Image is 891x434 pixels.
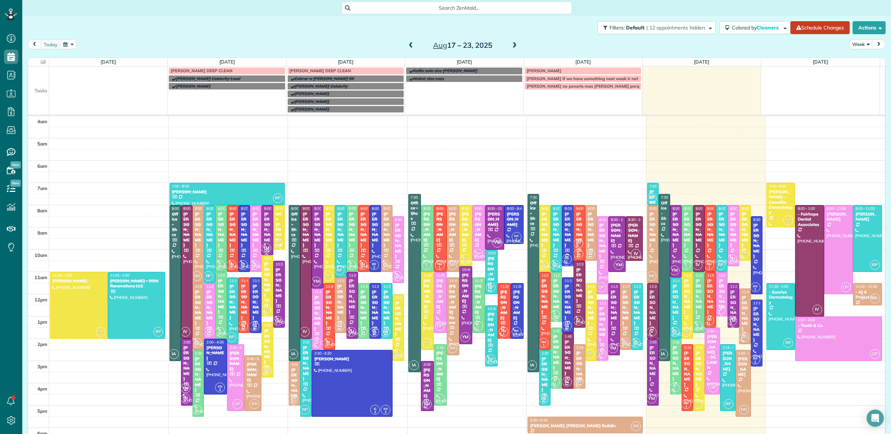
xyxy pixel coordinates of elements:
span: 8:00 - 9:45 [507,206,524,211]
small: 2 [422,264,431,271]
div: [PERSON_NAME] [695,212,702,248]
span: 11:30 - 2:00 [650,284,669,289]
span: 11:30 - 12:30 [855,284,877,289]
span: [PERSON_NAME] [294,106,329,112]
span: KM [326,273,330,277]
small: 3 [784,220,793,226]
a: [DATE] [813,59,828,65]
div: [PERSON_NAME] [611,223,623,244]
div: [PERSON_NAME] [229,284,236,320]
div: [PERSON_NAME] [649,212,656,248]
span: 8:00 - 11:00 [553,206,572,211]
div: [PERSON_NAME] [611,290,618,326]
span: 11:30 - 2:30 [634,284,653,289]
span: Aug [433,41,447,50]
span: 10:00 - 12:00 [488,251,509,255]
span: 11:30 - 2:00 [206,284,226,289]
span: 8:00 - 11:00 [436,206,456,211]
button: next [872,40,886,49]
span: YM [492,238,502,248]
button: Colored byCleaners [719,21,790,34]
span: 11:30 - 2:30 [622,284,642,289]
span: 11:15 - 1:45 [252,278,272,283]
div: [PERSON_NAME] [718,212,725,248]
span: OP [250,260,259,270]
div: [PERSON_NAME] [436,278,445,309]
div: [PERSON_NAME] [487,212,502,227]
div: [PERSON_NAME] [349,278,356,315]
div: [PERSON_NAME] [206,212,213,248]
small: 2 [574,253,583,260]
span: 7:00 - 9:00 [769,184,786,189]
span: OP [392,271,402,281]
span: KR [565,256,569,260]
a: [DATE] [694,59,709,65]
small: 2 [562,259,571,266]
span: 11:00 - 2:00 [218,273,237,278]
span: 8:00 - 11:00 [349,206,368,211]
div: - Aj 4 Project Llc [855,290,880,300]
span: KM [742,251,746,255]
span: RP [647,193,656,203]
span: 11:00 - 1:45 [436,273,456,278]
a: [DATE] [219,59,235,65]
span: KM [786,217,790,221]
div: [PERSON_NAME] [195,290,202,326]
div: [PERSON_NAME] [541,278,548,315]
span: 7:30 - 3:30 [411,195,428,200]
div: [PERSON_NAME] [252,284,259,320]
span: OP [727,254,737,264]
span: 8:00 - 11:00 [218,206,237,211]
span: 8:00 - 11:00 [229,206,249,211]
span: 8:00 - 10:00 [488,206,507,211]
small: 2 [751,286,760,293]
span: RP [273,193,283,203]
span: 12:00 - 3:00 [395,295,414,300]
span: IC [425,262,428,266]
div: [PERSON_NAME] [564,284,571,320]
div: [PERSON_NAME] [195,212,202,248]
span: RR [447,260,457,270]
span: 11:30 - 3:00 [588,284,607,289]
span: 11:00 - 1:30 [707,273,727,278]
button: Filters: Default | 12 appointments hidden [598,21,716,34]
div: [PERSON_NAME] [730,212,737,248]
div: [PERSON_NAME] [252,212,259,248]
span: 11:00 - 1:45 [696,273,715,278]
div: [PERSON_NAME] [314,212,321,248]
div: [PERSON_NAME] [172,189,283,194]
div: [PERSON_NAME] [718,278,725,315]
small: 2 [347,264,356,271]
span: 8:00 - 1:00 [798,206,815,211]
div: [PERSON_NAME] [741,295,748,331]
div: Office - Shcs [661,200,668,226]
span: 8:00 - 11:30 [650,206,669,211]
div: [PERSON_NAME] - DDN Renovations LLC [110,278,163,289]
div: [PERSON_NAME] [360,212,367,248]
span: KR [241,262,245,266]
span: KM [463,256,468,260]
span: [PERSON_NAME] [294,99,329,104]
span: IV [631,249,641,259]
div: [PERSON_NAME] [325,212,333,248]
span: Kellin solo dos [PERSON_NAME] [413,68,477,73]
a: [DATE] [575,59,591,65]
span: 8:00 - 10:45 [565,206,584,211]
small: 1 [574,243,583,249]
div: [PERSON_NAME] [241,212,248,248]
div: [PHONE_NUMBER] [487,294,496,304]
span: [PERSON_NAME] DEEP CLEAN [171,68,232,73]
span: 11:15 - 1:45 [241,278,260,283]
div: Office - Shcs [172,212,179,237]
span: 7:00 - 8:00 [650,184,667,189]
span: 8:00 - 11:30 [206,206,226,211]
span: 8:00 - 2:00 [303,206,320,211]
span: OP [473,249,483,259]
span: | 12 appointments hidden [646,24,705,31]
span: [PERSON_NAME] [176,83,210,89]
div: [PERSON_NAME] [302,212,310,248]
span: [PERSON_NAME] no ponerle mas [PERSON_NAME] porque tiene una cita [526,83,672,89]
span: Default [626,24,645,31]
span: IV [693,260,702,270]
span: 8:00 - 3:00 [291,206,308,211]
